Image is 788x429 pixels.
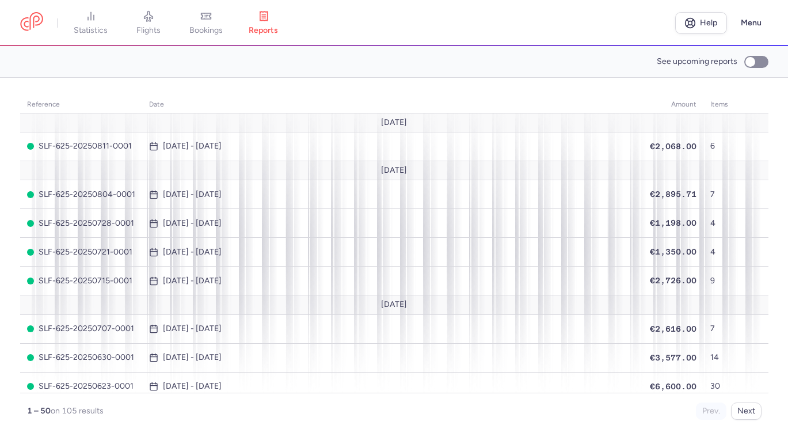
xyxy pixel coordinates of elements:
td: 14 [703,343,735,372]
th: date [142,96,643,113]
span: flights [136,25,161,36]
span: bookings [189,25,223,36]
time: [DATE] - [DATE] [163,248,222,257]
span: Help [700,18,717,27]
span: statistics [74,25,108,36]
td: 7 [703,314,735,343]
span: €1,350.00 [650,247,696,256]
a: flights [120,10,177,36]
span: reports [249,25,278,36]
span: SLF-625-20250707-0001 [27,324,135,333]
time: [DATE] - [DATE] [163,190,222,199]
span: €2,895.71 [650,189,696,199]
span: €2,616.00 [650,324,696,333]
span: [DATE] [381,300,407,309]
time: [DATE] - [DATE] [163,142,222,151]
a: bookings [177,10,235,36]
span: SLF-625-20250804-0001 [27,190,135,199]
span: €6,600.00 [650,382,696,391]
span: SLF-625-20250715-0001 [27,276,135,286]
span: SLF-625-20250811-0001 [27,142,135,151]
span: €2,726.00 [650,276,696,285]
span: on 105 results [51,406,104,416]
th: items [703,96,735,113]
time: [DATE] - [DATE] [163,382,222,391]
span: €1,198.00 [650,218,696,227]
td: 4 [703,238,735,267]
button: Prev. [696,403,726,420]
time: [DATE] - [DATE] [163,219,222,228]
span: SLF-625-20250728-0001 [27,219,135,228]
span: €2,068.00 [650,142,696,151]
td: 7 [703,180,735,209]
span: See upcoming reports [657,57,737,66]
strong: 1 – 50 [27,406,51,416]
time: [DATE] - [DATE] [163,276,222,286]
span: SLF-625-20250721-0001 [27,248,135,257]
span: €3,577.00 [650,353,696,362]
td: 9 [703,267,735,295]
time: [DATE] - [DATE] [163,324,222,333]
span: [DATE] [381,118,407,127]
a: Help [675,12,727,34]
a: statistics [62,10,120,36]
th: amount [643,96,703,113]
button: Menu [734,12,768,34]
a: CitizenPlane red outlined logo [20,12,43,33]
button: Next [731,403,762,420]
time: [DATE] - [DATE] [163,353,222,362]
span: [DATE] [381,166,407,175]
span: SLF-625-20250630-0001 [27,353,135,362]
td: 6 [703,132,735,161]
td: 30 [703,372,735,401]
span: SLF-625-20250623-0001 [27,382,135,391]
td: 4 [703,209,735,238]
th: reference [20,96,142,113]
a: reports [235,10,292,36]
